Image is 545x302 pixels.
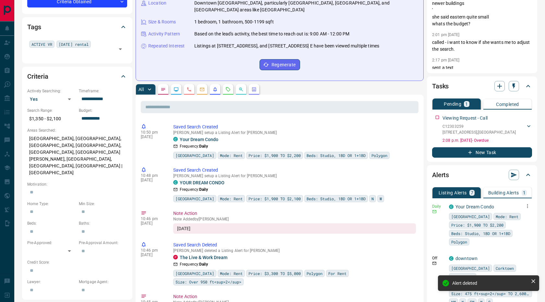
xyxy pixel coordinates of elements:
[307,195,366,202] span: Beds: Studio, 1BD OR 1+1BD
[59,41,89,47] span: [DATE] rental
[27,133,127,178] p: [GEOGRAPHIC_DATA], [GEOGRAPHIC_DATA], [GEOGRAPHIC_DATA], [GEOGRAPHIC_DATA], [GEOGRAPHIC_DATA], [G...
[173,167,416,174] p: Saved Search Created
[248,195,301,202] span: Price: $1,900 TO $2,100
[180,143,208,149] p: Frequency:
[194,31,349,37] p: Based on the lead's activity, the best time to reach out is: 9:00 AM - 12:00 PM
[148,31,180,37] p: Activity Pattern
[141,253,163,257] p: [DATE]
[371,195,374,202] span: N
[307,270,322,277] span: Polygon
[260,59,300,70] button: Regenerate
[187,87,192,92] svg: Calls
[496,265,514,271] span: Corktown
[200,87,205,92] svg: Emails
[161,87,166,92] svg: Notes
[432,39,532,53] p: called - i want to know if she wants me to adjust the search.
[449,256,454,261] div: condos.ca
[27,71,48,82] h2: Criteria
[176,152,214,159] span: [GEOGRAPHIC_DATA]
[79,240,127,246] p: Pre-Approval Amount:
[248,270,301,277] span: Price: $3,300 TO $5,000
[496,102,519,107] p: Completed
[455,256,478,261] a: downtown
[432,33,460,37] p: 2:01 pm [DATE]
[523,190,526,195] p: 1
[180,187,208,192] p: Frequency:
[180,180,224,185] a: YOUR DREAM CONDO
[444,102,461,106] p: Pending
[238,87,244,92] svg: Opportunities
[141,130,163,135] p: 10:50 pm
[328,270,346,277] span: For Rent
[27,19,127,35] div: Tags
[173,210,416,217] p: Note Action
[451,239,467,245] span: Polygon
[248,152,301,159] span: Price: $1,900 TO $2,200
[141,173,163,178] p: 10:48 pm
[465,102,468,106] p: 1
[173,293,416,300] p: Note Action
[432,58,460,62] p: 2:17 pm [DATE]
[173,242,416,248] p: Saved Search Deleted
[27,181,127,187] p: Motivation:
[180,255,227,260] a: The Live & Work Dream
[180,137,218,142] a: Your Dream Condo
[173,124,416,130] p: Saved Search Created
[432,167,532,183] div: Alerts
[31,41,52,47] span: ACTIVE VR
[173,180,178,185] div: condos.ca
[27,108,76,113] p: Search Range:
[199,262,208,267] strong: Daily
[471,190,473,195] p: 7
[442,129,516,135] p: [STREET_ADDRESS] , [GEOGRAPHIC_DATA]
[442,122,532,137] div: C12303259[STREET_ADDRESS],[GEOGRAPHIC_DATA]
[27,69,127,84] div: Criteria
[451,230,510,237] span: Beds: Studio, 1BD OR 1+1BD
[173,217,416,221] p: Note Added by [PERSON_NAME]
[451,213,490,220] span: [GEOGRAPHIC_DATA]
[116,45,125,54] button: Open
[432,204,445,209] p: Daily
[173,137,178,141] div: condos.ca
[173,174,416,178] p: [PERSON_NAME] setup a Listing Alert for [PERSON_NAME]
[27,279,76,285] p: Lawyer:
[251,87,257,92] svg: Agent Actions
[27,94,76,104] div: Yes
[27,259,127,265] p: Credit Score:
[432,147,532,158] button: New Task
[180,261,208,267] p: Frequency:
[79,201,127,207] p: Min Size:
[371,152,387,159] span: Polygon
[174,87,179,92] svg: Lead Browsing Activity
[148,43,185,49] p: Repeated Interest
[432,64,532,71] p: sent a text
[27,22,41,32] h2: Tags
[141,248,163,253] p: 10:46 pm
[27,240,76,246] p: Pre-Approved:
[449,204,454,209] div: condos.ca
[176,279,241,285] span: Size: Over 950 ft<sup>2</sup>
[199,144,208,149] strong: Daily
[148,19,176,25] p: Size & Rooms
[488,190,519,195] p: Building Alerts
[451,265,490,271] span: [GEOGRAPHIC_DATA]
[220,152,243,159] span: Mode: Rent
[442,115,488,122] p: Viewing Request - Call
[220,270,243,277] span: Mode: Rent
[307,152,366,159] span: Beds: Studio, 1BD OR 1+1BD
[173,130,416,135] p: [PERSON_NAME] setup a Listing Alert for [PERSON_NAME]
[79,108,127,113] p: Budget:
[212,87,218,92] svg: Listing Alerts
[432,170,449,180] h2: Alerts
[432,81,449,91] h2: Tasks
[141,135,163,139] p: [DATE]
[452,281,528,286] div: Alert deleted
[173,255,178,259] div: property.ca
[432,209,437,214] svg: Email
[194,43,379,49] p: Listings at [STREET_ADDRESS], and [STREET_ADDRESS] E have been viewed multiple times
[173,248,416,253] p: [PERSON_NAME] deleted a Listing Alert for [PERSON_NAME]
[27,201,76,207] p: Home Type:
[79,279,127,285] p: Mortgage Agent:
[199,187,208,192] strong: Daily
[173,223,416,234] div: [DATE]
